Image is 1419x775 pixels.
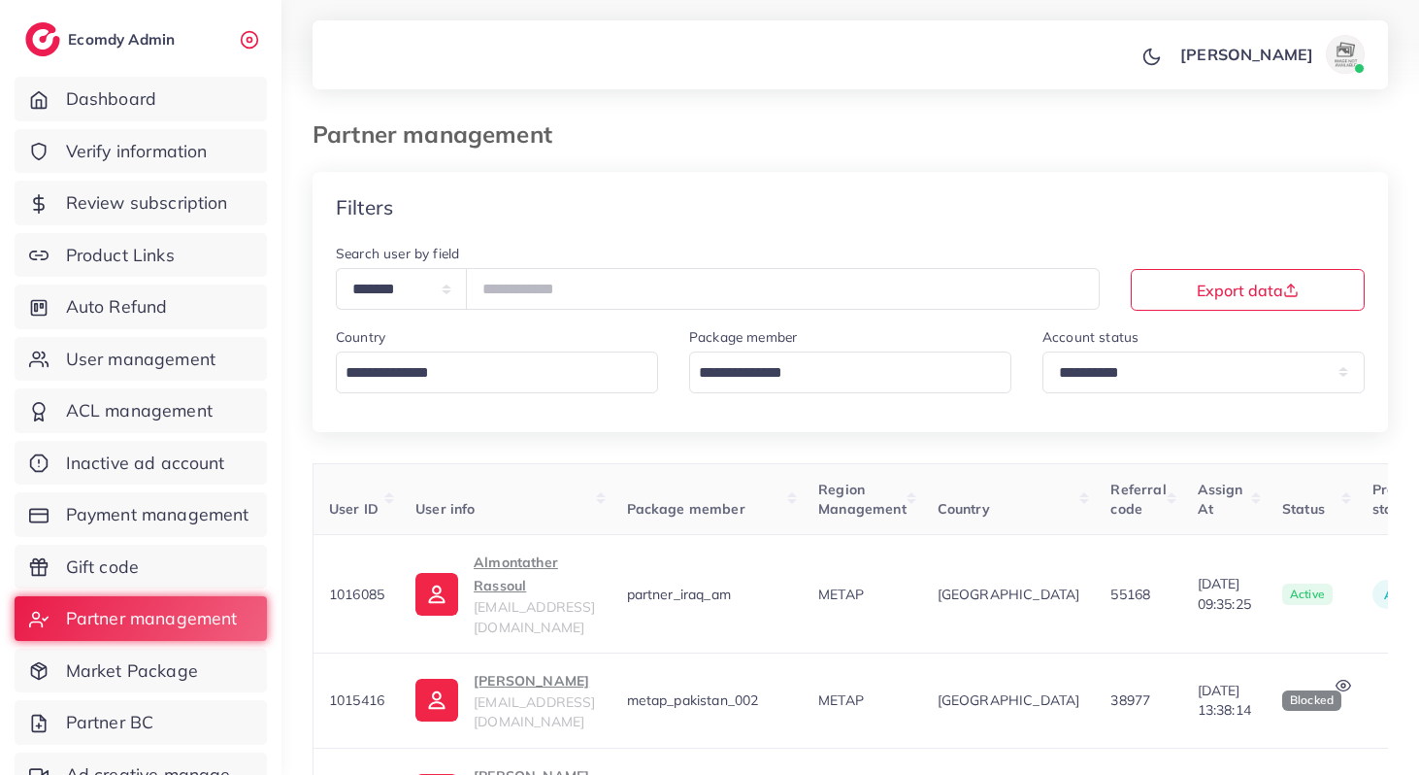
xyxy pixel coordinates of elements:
a: [PERSON_NAME][EMAIL_ADDRESS][DOMAIN_NAME] [415,669,595,732]
span: Product Links [66,243,175,268]
a: Payment management [15,492,267,537]
div: Search for option [689,352,1011,393]
a: Partner management [15,596,267,641]
span: Package member [627,500,745,518]
input: Search for option [692,358,986,388]
button: Export data [1131,269,1365,311]
span: [EMAIL_ADDRESS][DOMAIN_NAME] [474,598,595,635]
span: Status [1282,500,1325,518]
span: METAP [818,691,864,709]
img: ic-user-info.36bf1079.svg [415,679,458,722]
label: Country [336,327,385,347]
span: active [1282,584,1333,605]
a: Review subscription [15,181,267,225]
img: logo [25,22,60,56]
span: ACL management [66,398,213,423]
span: [DATE] 09:35:25 [1198,574,1251,614]
a: logoEcomdy Admin [25,22,180,56]
span: Referral code [1110,481,1166,518]
span: [GEOGRAPHIC_DATA] [938,691,1080,710]
h2: Ecomdy Admin [68,30,180,49]
span: Market Package [66,658,198,684]
span: 1015416 [329,691,384,709]
span: partner_iraq_am [627,586,731,603]
span: [GEOGRAPHIC_DATA] [938,585,1080,604]
span: Payment management [66,502,249,527]
h3: Partner management [313,120,568,149]
a: Partner BC [15,700,267,745]
img: ic-user-info.36bf1079.svg [415,573,458,616]
span: METAP [818,586,864,603]
span: 38977 [1110,691,1150,709]
a: Almontather Rassoul[EMAIL_ADDRESS][DOMAIN_NAME] [415,551,595,637]
span: Dashboard [66,86,156,112]
span: Export data [1197,283,1299,298]
a: Inactive ad account [15,441,267,486]
label: Account status [1042,327,1138,347]
span: Auto Refund [66,294,168,320]
a: Product Links [15,233,267,278]
span: blocked [1282,691,1341,712]
span: 1016085 [329,586,384,603]
div: Search for option [336,352,658,393]
input: Search for option [339,358,633,388]
a: ACL management [15,388,267,433]
span: Region Management [818,481,907,518]
a: [PERSON_NAME]avatar [1170,35,1372,74]
span: User management [66,347,215,372]
span: Country [938,500,990,518]
span: Inactive ad account [66,451,225,476]
span: [EMAIL_ADDRESS][DOMAIN_NAME] [474,693,595,730]
a: Gift code [15,545,267,590]
span: Gift code [66,555,139,580]
a: Market Package [15,649,267,693]
span: Assign At [1198,481,1243,518]
span: User info [415,500,475,518]
p: Almontather Rassoul [474,551,595,597]
h4: Filters [336,195,393,219]
a: Dashboard [15,77,267,121]
span: Verify information [66,139,208,164]
label: Package member [689,327,797,347]
p: [PERSON_NAME] [474,669,595,692]
label: Search user by field [336,244,459,263]
a: User management [15,337,267,382]
span: 55168 [1110,586,1150,603]
span: [DATE] 13:38:14 [1198,681,1251,721]
img: avatar [1326,35,1365,74]
span: Review subscription [66,190,228,216]
a: Verify information [15,129,267,174]
span: Partner BC [66,710,154,735]
p: [PERSON_NAME] [1180,43,1313,66]
span: metap_pakistan_002 [627,691,759,709]
a: Auto Refund [15,285,267,329]
span: Partner management [66,606,238,631]
span: User ID [329,500,379,518]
